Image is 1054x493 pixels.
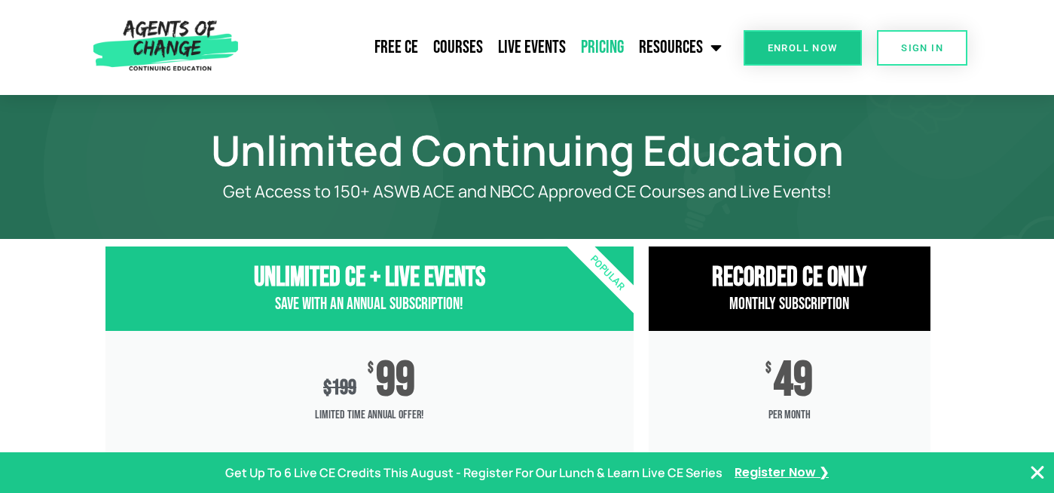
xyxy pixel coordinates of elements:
span: Enroll Now [768,43,838,53]
span: Limited Time Annual Offer! [105,400,634,430]
a: Resources [631,29,729,66]
p: Get Up To 6 Live CE Credits This August - Register For Our Lunch & Learn Live CE Series [225,462,723,484]
span: Save with an Annual Subscription! [275,294,463,314]
button: Close Banner [1028,464,1046,482]
a: Courses [426,29,490,66]
nav: Menu [245,29,729,66]
a: SIGN IN [877,30,967,66]
span: 49 [774,361,813,400]
h3: Unlimited CE + Live Events [105,262,634,294]
a: Live Events [490,29,573,66]
div: Popular [520,186,694,360]
span: $ [323,375,331,400]
a: Free CE [367,29,426,66]
h3: RECORDED CE ONly [649,262,930,294]
span: Monthly Subscription [729,294,849,314]
span: per month [649,400,930,430]
span: 99 [376,361,415,400]
span: $ [765,361,771,376]
div: 199 [323,375,356,400]
h1: Unlimited Continuing Education [98,133,957,167]
a: Pricing [573,29,631,66]
a: Enroll Now [744,30,862,66]
p: Get Access to 150+ ASWB ACE and NBCC Approved CE Courses and Live Events! [158,182,897,201]
span: $ [368,361,374,376]
a: Register Now ❯ [735,462,829,484]
span: SIGN IN [901,43,943,53]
